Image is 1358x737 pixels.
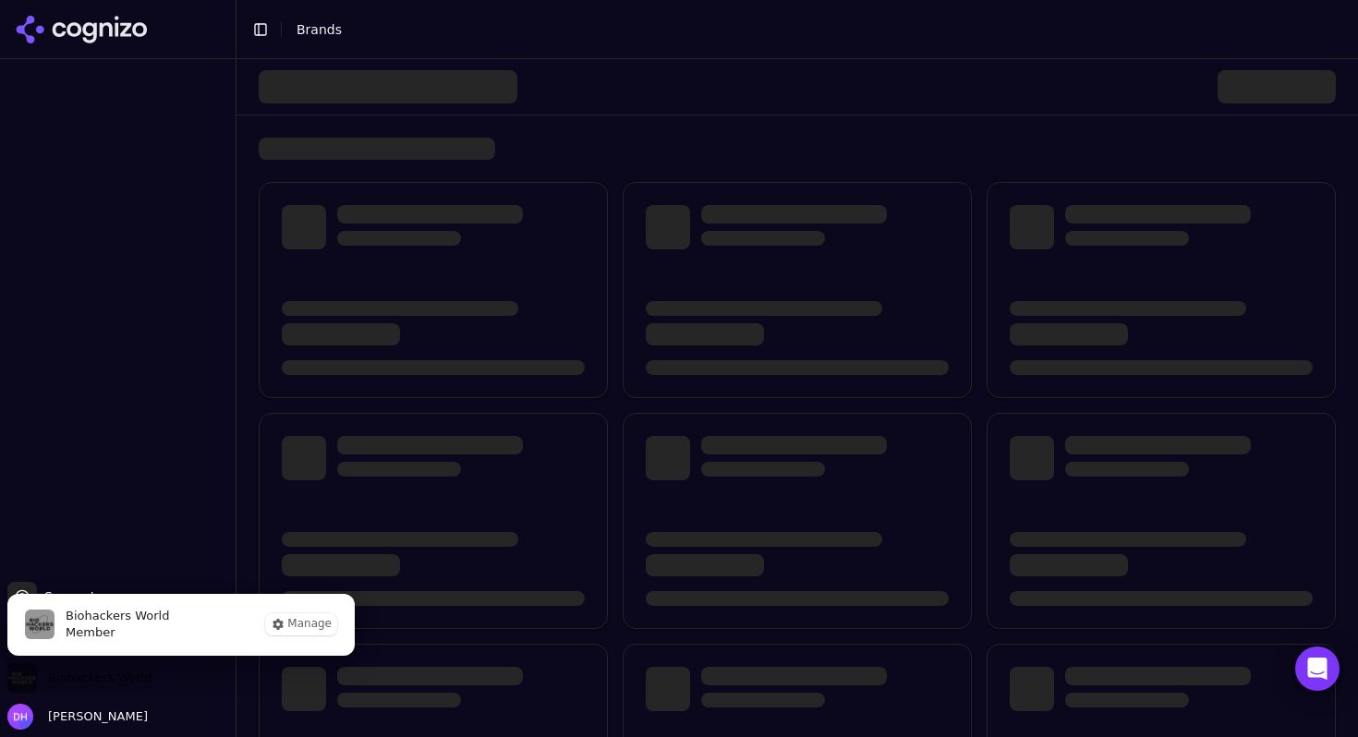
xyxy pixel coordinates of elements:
span: Member [66,624,169,641]
span: Support [37,587,95,606]
button: Close organization switcher [7,663,152,693]
span: Brands [297,22,342,37]
img: Dmytro Horbyk [7,704,33,730]
span: [PERSON_NAME] [41,708,148,725]
div: Biohackers World is active [7,594,355,656]
nav: breadcrumb [297,20,1306,39]
span: Biohackers World [66,608,169,624]
img: Biohackers World [7,663,37,693]
button: Manage [265,613,337,635]
div: Open Intercom Messenger [1295,646,1340,691]
span: Biohackers World [48,670,152,686]
img: Biohackers World [25,610,55,639]
button: Open user button [7,704,148,730]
